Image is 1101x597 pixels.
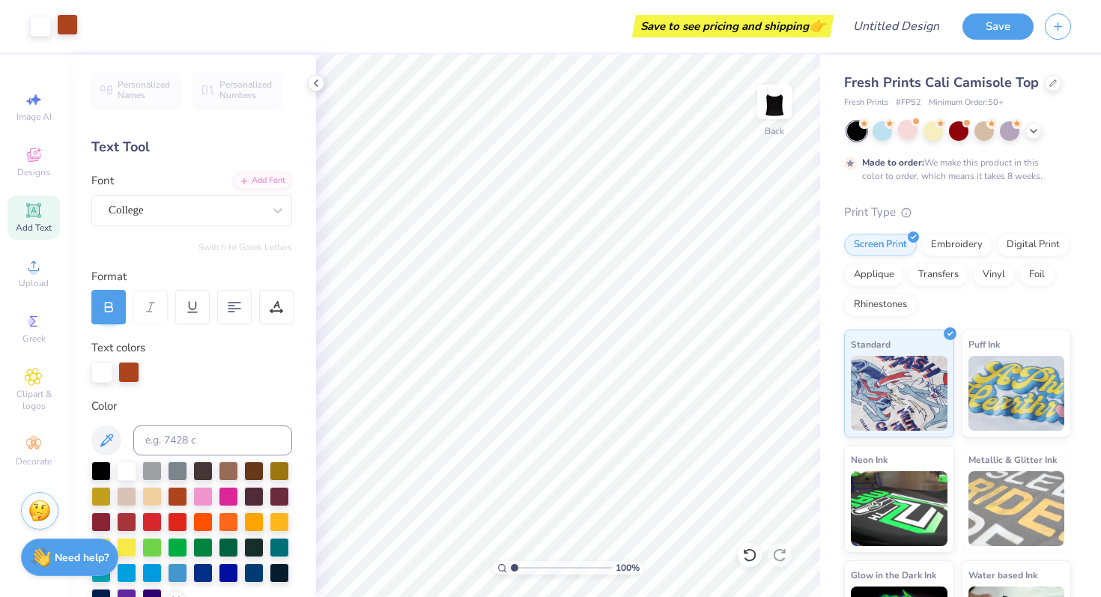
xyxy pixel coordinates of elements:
label: Text colors [91,339,145,357]
div: Add Font [233,172,292,190]
img: Metallic & Glitter Ink [968,471,1065,546]
span: Decorate [16,455,52,467]
div: Vinyl [973,264,1015,286]
div: Digital Print [997,234,1070,256]
span: Standard [851,336,891,352]
span: Neon Ink [851,452,888,467]
button: Switch to Greek Letters [198,241,292,253]
span: Image AI [16,111,52,123]
span: Personalized Names [118,79,171,100]
img: Standard [851,356,947,431]
span: Designs [17,166,50,178]
div: Rhinestones [844,294,917,316]
span: Fresh Prints Cali Camisole Top [844,73,1039,91]
span: Clipart & logos [7,388,60,412]
span: Water based Ink [968,567,1037,583]
span: 100 % [616,561,640,575]
span: Puff Ink [968,336,1000,352]
div: Embroidery [921,234,992,256]
div: Color [91,398,292,415]
img: Neon Ink [851,471,947,546]
div: Format [91,268,294,285]
span: 👉 [809,16,825,34]
span: Metallic & Glitter Ink [968,452,1057,467]
div: Transfers [909,264,968,286]
div: We make this product in this color to order, which means it takes 8 weeks. [862,156,1046,183]
span: # FP52 [896,97,921,109]
span: Glow in the Dark Ink [851,567,936,583]
input: e.g. 7428 c [133,425,292,455]
span: Minimum Order: 50 + [929,97,1004,109]
div: Foil [1019,264,1055,286]
div: Back [765,124,784,138]
span: Personalized Numbers [219,79,273,100]
span: Add Text [16,222,52,234]
img: Puff Ink [968,356,1065,431]
div: Print Type [844,204,1071,221]
label: Font [91,172,114,190]
input: Untitled Design [841,11,951,41]
div: Text Tool [91,137,292,157]
button: Save [962,13,1034,40]
span: Fresh Prints [844,97,888,109]
div: Save to see pricing and shipping [636,15,830,37]
span: Greek [22,333,46,345]
strong: Made to order: [862,157,924,169]
div: Screen Print [844,234,917,256]
strong: Need help? [55,551,109,565]
span: Upload [19,277,49,289]
div: Applique [844,264,904,286]
img: Back [759,87,789,117]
